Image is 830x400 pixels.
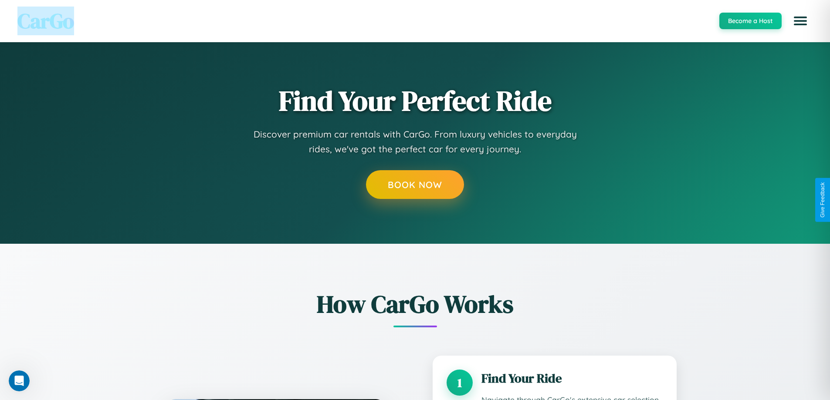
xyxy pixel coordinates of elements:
[241,127,589,156] p: Discover premium car rentals with CarGo. From luxury vehicles to everyday rides, we've got the pe...
[279,86,552,116] h1: Find Your Perfect Ride
[719,13,782,29] button: Become a Host
[154,287,677,321] h2: How CarGo Works
[17,7,74,35] span: CarGo
[788,9,813,33] button: Open menu
[366,170,464,199] button: Book Now
[447,370,473,396] div: 1
[820,182,826,218] div: Give Feedback
[9,370,30,391] iframe: Intercom live chat
[481,370,663,387] h3: Find Your Ride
